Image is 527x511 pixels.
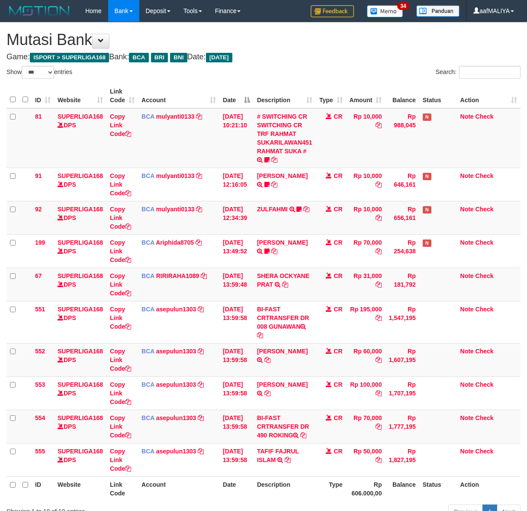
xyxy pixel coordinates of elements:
a: SUPERLIGA168 [58,239,103,246]
a: Copy asepulun1303 to clipboard [198,381,204,388]
td: Rp 1,707,195 [385,376,419,410]
span: 553 [35,381,45,388]
a: Copy Rp 60,000 to clipboard [376,356,382,363]
th: Website: activate to sort column ascending [54,84,106,108]
span: BCA [141,414,154,421]
td: [DATE] 12:34:39 [219,201,254,234]
th: Description [254,476,316,501]
span: [DATE] [206,53,232,62]
select: Showentries [22,66,54,79]
label: Show entries [6,66,72,79]
td: [DATE] 13:59:58 [219,376,254,410]
a: Check [476,239,494,246]
td: [DATE] 13:59:48 [219,268,254,301]
a: [PERSON_NAME] [257,381,308,388]
span: 34 [397,2,409,10]
a: Note [460,381,474,388]
a: asepulun1303 [156,448,196,455]
label: Search: [436,66,521,79]
a: Copy RIYO RAHMAN to clipboard [271,181,277,188]
td: Rp 656,161 [385,201,419,234]
span: CR [334,113,342,120]
a: Copy SHERA OCKYANE PRAT to clipboard [282,281,288,288]
a: Note [460,239,474,246]
a: Copy asepulun1303 to clipboard [198,306,204,313]
td: Rp 1,607,195 [385,343,419,376]
span: 199 [35,239,45,246]
a: Check [476,113,494,120]
span: 552 [35,348,45,355]
td: Rp 10,000 [346,108,386,168]
td: Rp 195,000 [346,301,386,343]
span: CR [334,381,342,388]
th: Amount: activate to sort column ascending [346,84,386,108]
a: SUPERLIGA168 [58,172,103,179]
span: 92 [35,206,42,213]
td: DPS [54,268,106,301]
a: ZULFAHMI [257,206,288,213]
a: Copy BI-FAST CRTRANSFER DR 490 ROKING to clipboard [300,432,306,439]
span: BCA [141,348,154,355]
a: Copy asepulun1303 to clipboard [198,414,204,421]
a: asepulun1303 [156,414,196,421]
a: Copy Rp 70,000 to clipboard [376,248,382,255]
th: ID: activate to sort column ascending [32,84,54,108]
th: Status [419,476,457,501]
a: Check [476,172,494,179]
a: Copy Link Code [110,239,131,263]
h1: Mutasi Bank [6,31,521,49]
span: BCA [129,53,148,62]
td: Rp 181,792 [385,268,419,301]
a: [PERSON_NAME] [257,172,308,179]
a: Copy Link Code [110,381,131,405]
span: 91 [35,172,42,179]
th: Link Code [106,476,138,501]
a: Copy TAFIF FAJRUL ISLAM to clipboard [285,456,291,463]
a: asepulun1303 [156,348,196,355]
a: mulyanti0133 [156,172,195,179]
span: 67 [35,272,42,279]
a: SUPERLIGA168 [58,381,103,388]
td: [DATE] 13:49:52 [219,234,254,268]
a: mulyanti0133 [156,113,195,120]
td: DPS [54,108,106,168]
a: Check [476,414,494,421]
th: Date [219,476,254,501]
a: Copy Link Code [110,272,131,297]
a: Copy Rp 50,000 to clipboard [376,456,382,463]
a: Copy mulyanti0133 to clipboard [196,206,202,213]
td: DPS [54,168,106,201]
span: CR [334,239,342,246]
a: Copy Rp 10,000 to clipboard [376,214,382,221]
span: CR [334,306,342,313]
span: BCA [141,448,154,455]
span: 554 [35,414,45,421]
td: DPS [54,234,106,268]
th: Description: activate to sort column ascending [254,84,316,108]
a: Copy GEDE JULIAWAN to clipboard [264,356,270,363]
th: Action [457,476,521,501]
a: Copy mulyanti0133 to clipboard [196,113,202,120]
th: Rp 606.000,00 [346,476,386,501]
img: Button%20Memo.svg [367,5,403,17]
span: Has Note [423,239,431,247]
a: Copy Rp 10,000 to clipboard [376,122,382,129]
a: SUPERLIGA168 [58,448,103,455]
span: ISPORT > SUPERLIGA168 [30,53,109,62]
td: [DATE] 13:59:58 [219,443,254,476]
th: Type [316,476,346,501]
span: CR [334,348,342,355]
a: Check [476,381,494,388]
span: CR [334,172,342,179]
th: Website [54,476,106,501]
span: BCA [141,381,154,388]
a: Copy Link Code [110,306,131,330]
span: Has Note [423,206,431,213]
a: SUPERLIGA168 [58,348,103,355]
a: SUPERLIGA168 [58,206,103,213]
a: Copy asepulun1303 to clipboard [198,448,204,455]
a: Note [460,414,474,421]
th: Account: activate to sort column ascending [138,84,219,108]
a: Note [460,113,474,120]
td: DPS [54,201,106,234]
